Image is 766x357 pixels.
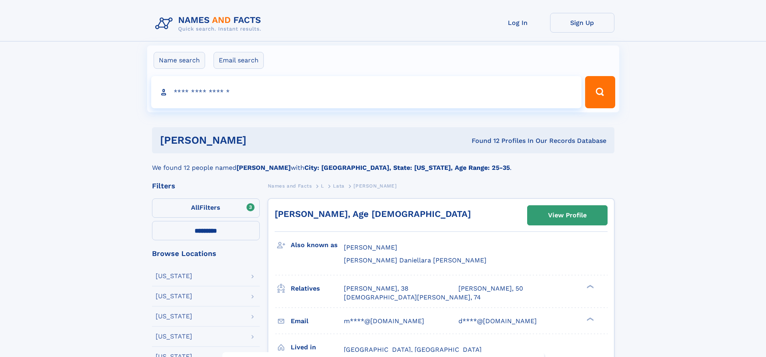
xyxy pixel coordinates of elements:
div: ❯ [585,284,594,289]
a: Sign Up [550,13,614,33]
a: L [321,181,324,191]
a: [PERSON_NAME], 38 [344,284,409,293]
label: Filters [152,198,260,218]
a: Names and Facts [268,181,312,191]
span: Lata [333,183,344,189]
div: Found 12 Profiles In Our Records Database [359,136,606,145]
img: Logo Names and Facts [152,13,268,35]
button: Search Button [585,76,615,108]
a: View Profile [528,206,607,225]
div: ❯ [585,316,594,322]
div: Filters [152,182,260,190]
b: City: [GEOGRAPHIC_DATA], State: [US_STATE], Age Range: 25-35 [304,164,510,171]
a: [PERSON_NAME], Age [DEMOGRAPHIC_DATA] [275,209,471,219]
h3: Lived in [291,340,344,354]
b: [PERSON_NAME] [236,164,291,171]
div: [US_STATE] [156,333,192,340]
h3: Also known as [291,238,344,252]
a: Lata [333,181,344,191]
a: [PERSON_NAME], 50 [458,284,523,293]
span: [PERSON_NAME] [353,183,396,189]
span: All [191,204,199,211]
input: search input [151,76,582,108]
div: [US_STATE] [156,273,192,279]
h1: [PERSON_NAME] [160,135,359,145]
a: [DEMOGRAPHIC_DATA][PERSON_NAME], 74 [344,293,481,302]
div: We found 12 people named with . [152,153,614,173]
span: [PERSON_NAME] Daniellara [PERSON_NAME] [344,256,487,264]
span: L [321,183,324,189]
div: [US_STATE] [156,313,192,320]
h3: Email [291,314,344,328]
span: [GEOGRAPHIC_DATA], [GEOGRAPHIC_DATA] [344,346,482,353]
a: Log In [486,13,550,33]
label: Name search [154,52,205,69]
div: Browse Locations [152,250,260,257]
label: Email search [214,52,264,69]
span: [PERSON_NAME] [344,244,397,251]
div: View Profile [548,206,587,225]
div: [US_STATE] [156,293,192,299]
h3: Relatives [291,282,344,295]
